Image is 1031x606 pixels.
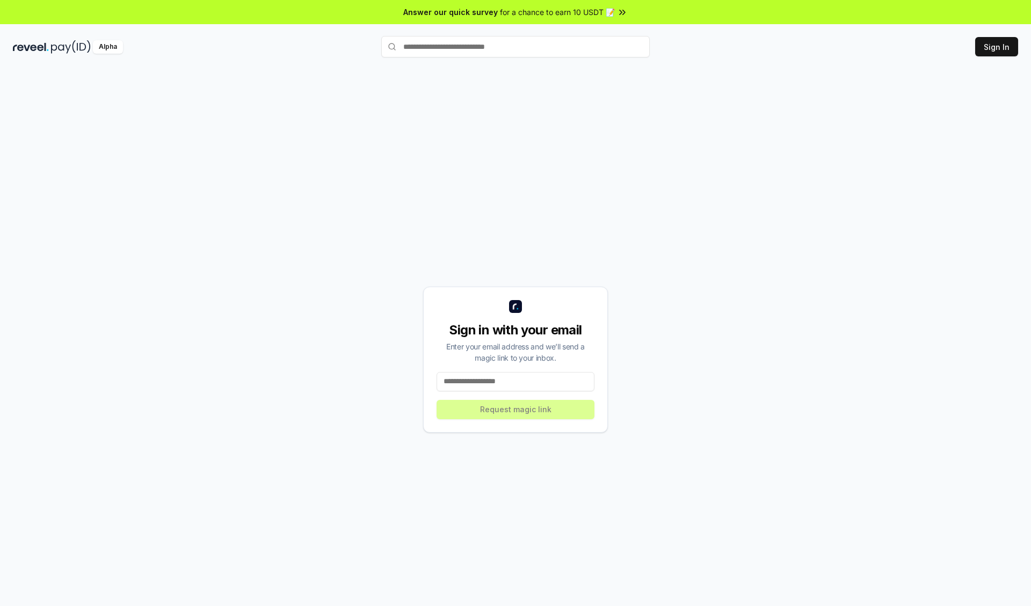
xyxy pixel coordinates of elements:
img: pay_id [51,40,91,54]
div: Alpha [93,40,123,54]
span: for a chance to earn 10 USDT 📝 [500,6,615,18]
img: logo_small [509,300,522,313]
button: Sign In [975,37,1018,56]
div: Sign in with your email [437,322,594,339]
div: Enter your email address and we’ll send a magic link to your inbox. [437,341,594,363]
span: Answer our quick survey [403,6,498,18]
img: reveel_dark [13,40,49,54]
